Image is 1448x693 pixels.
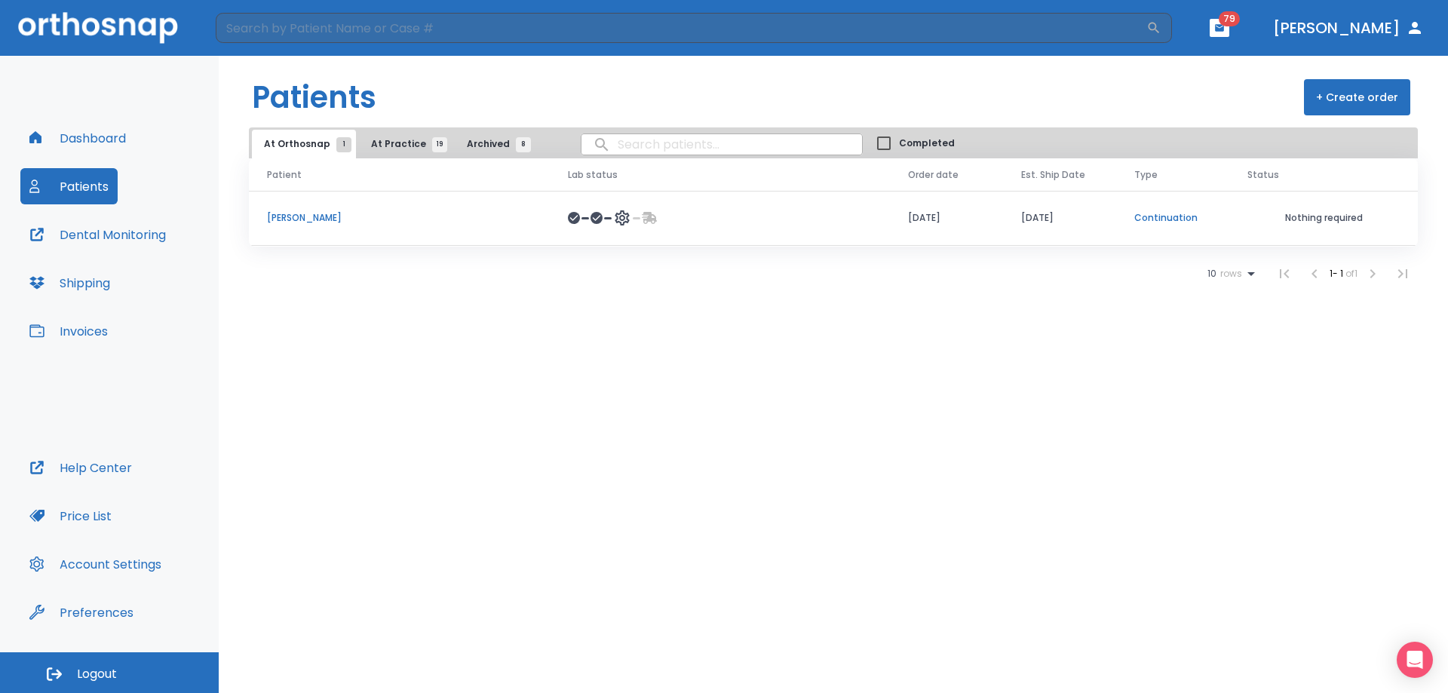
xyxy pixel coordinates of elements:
td: [DATE] [1003,191,1116,246]
span: 1 - 1 [1330,267,1345,280]
h1: Patients [252,75,376,120]
div: Tooltip anchor [130,606,144,619]
span: Logout [77,666,117,682]
button: Invoices [20,313,117,349]
span: rows [1216,268,1242,279]
span: Completed [899,136,955,150]
span: 1 [336,137,351,152]
span: At Practice [371,137,440,151]
input: search [581,130,862,159]
p: Nothing required [1247,211,1400,225]
button: Dashboard [20,120,135,156]
span: 8 [516,137,531,152]
input: Search by Patient Name or Case # [216,13,1146,43]
span: 79 [1219,11,1240,26]
span: Type [1134,168,1158,182]
span: of 1 [1345,267,1357,280]
button: Help Center [20,449,141,486]
span: Lab status [568,168,618,182]
td: [DATE] [890,191,1003,246]
span: Patient [267,168,302,182]
span: Status [1247,168,1279,182]
button: Patients [20,168,118,204]
span: At Orthosnap [264,137,344,151]
span: Est. Ship Date [1021,168,1085,182]
button: Dental Monitoring [20,216,175,253]
span: 19 [432,137,447,152]
div: Open Intercom Messenger [1397,642,1433,678]
span: Archived [467,137,523,151]
button: + Create order [1304,79,1410,115]
button: Shipping [20,265,119,301]
span: Order date [908,168,959,182]
span: 10 [1207,268,1216,279]
button: Account Settings [20,546,170,582]
p: [PERSON_NAME] [267,211,532,225]
img: Orthosnap [18,12,178,43]
button: [PERSON_NAME] [1267,14,1430,41]
div: tabs [252,130,538,158]
button: Preferences [20,594,143,630]
button: Price List [20,498,121,534]
p: Continuation [1134,211,1211,225]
